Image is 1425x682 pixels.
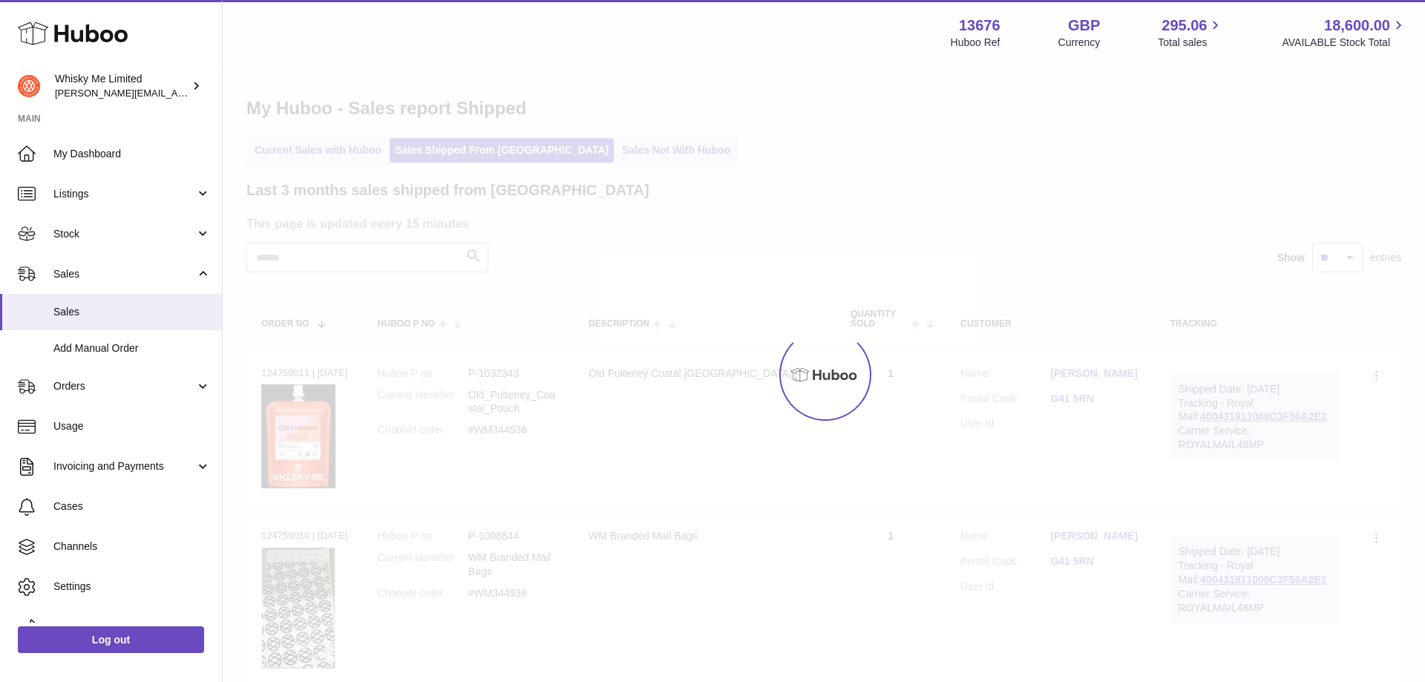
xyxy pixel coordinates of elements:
span: Sales [53,305,211,319]
span: Orders [53,379,195,393]
span: Returns [53,620,211,634]
span: AVAILABLE Stock Total [1282,36,1407,50]
span: Settings [53,580,211,594]
span: Usage [53,419,211,433]
div: Huboo Ref [951,36,1000,50]
span: Listings [53,187,195,201]
span: [PERSON_NAME][EMAIL_ADDRESS][DOMAIN_NAME] [55,87,298,99]
img: frances@whiskyshop.com [18,75,40,97]
a: 295.06 Total sales [1158,16,1224,50]
span: Cases [53,499,211,514]
strong: 13676 [959,16,1000,36]
span: 18,600.00 [1324,16,1390,36]
div: Currency [1058,36,1101,50]
span: Add Manual Order [53,341,211,355]
strong: GBP [1068,16,1100,36]
a: 18,600.00 AVAILABLE Stock Total [1282,16,1407,50]
div: Whisky Me Limited [55,72,189,100]
a: Log out [18,626,204,653]
span: Channels [53,540,211,554]
span: Sales [53,267,195,281]
span: My Dashboard [53,147,211,161]
span: 295.06 [1162,16,1207,36]
span: Total sales [1158,36,1224,50]
span: Invoicing and Payments [53,459,195,473]
span: Stock [53,227,195,241]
